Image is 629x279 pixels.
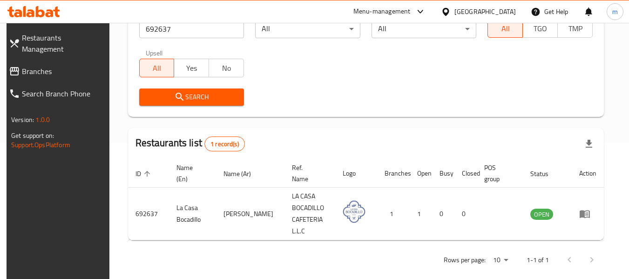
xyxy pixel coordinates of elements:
[377,188,410,240] td: 1
[353,6,411,17] div: Menu-management
[454,188,477,240] td: 0
[139,20,244,38] input: Search for restaurant name or ID..
[216,188,284,240] td: [PERSON_NAME]
[204,136,245,151] div: Total records count
[176,162,205,184] span: Name (En)
[432,159,454,188] th: Busy
[454,7,516,17] div: [GEOGRAPHIC_DATA]
[377,159,410,188] th: Branches
[135,168,153,179] span: ID
[11,139,70,151] a: Support.OpsPlatform
[372,20,477,38] div: All
[572,159,604,188] th: Action
[578,133,600,155] div: Export file
[432,188,454,240] td: 0
[209,59,244,77] button: No
[146,49,163,56] label: Upsell
[35,114,50,126] span: 1.0.0
[205,140,244,149] span: 1 record(s)
[530,168,561,179] span: Status
[410,188,432,240] td: 1
[612,7,618,17] span: m
[343,200,366,224] img: La Casa Bocadillo
[489,253,512,267] div: Rows per page:
[178,61,205,75] span: Yes
[11,114,34,126] span: Version:
[527,22,554,35] span: TGO
[139,88,244,106] button: Search
[255,20,360,38] div: All
[1,27,112,60] a: Restaurants Management
[454,159,477,188] th: Closed
[223,168,263,179] span: Name (Ar)
[213,61,240,75] span: No
[557,19,593,38] button: TMP
[169,188,216,240] td: La Casa Bocadillo
[522,19,558,38] button: TGO
[561,22,589,35] span: TMP
[22,88,104,99] span: Search Branch Phone
[1,60,112,82] a: Branches
[128,159,604,240] table: enhanced table
[11,129,54,142] span: Get support on:
[335,159,377,188] th: Logo
[139,59,175,77] button: All
[410,159,432,188] th: Open
[135,136,245,151] h2: Restaurants list
[128,188,169,240] td: 692637
[284,188,335,240] td: LA CASA BOCADILLO CAFETERIA L.L.C
[487,19,523,38] button: All
[484,162,512,184] span: POS group
[292,162,324,184] span: Ref. Name
[174,59,209,77] button: Yes
[22,66,104,77] span: Branches
[530,209,553,220] span: OPEN
[527,254,549,266] p: 1-1 of 1
[444,254,486,266] p: Rows per page:
[22,32,104,54] span: Restaurants Management
[492,22,519,35] span: All
[147,91,237,103] span: Search
[143,61,171,75] span: All
[1,82,112,105] a: Search Branch Phone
